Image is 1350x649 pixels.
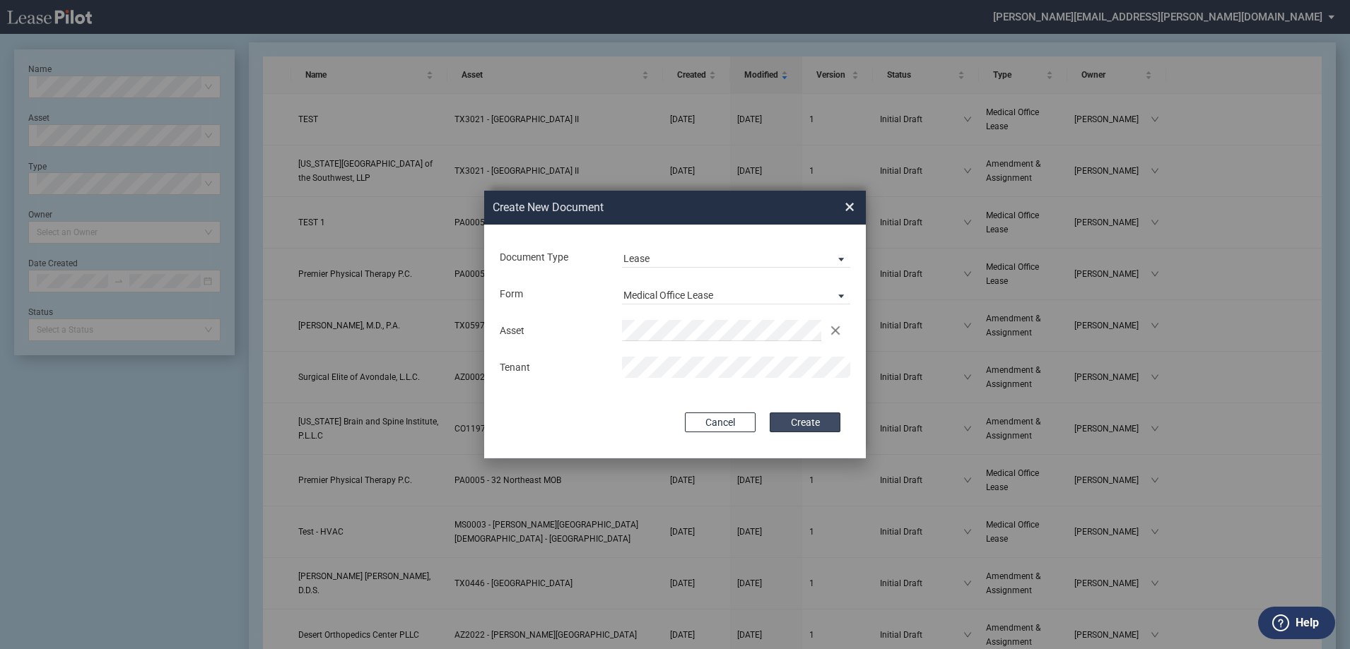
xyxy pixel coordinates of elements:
[770,412,840,432] button: Create
[622,246,850,268] md-select: Document Type: Lease
[845,196,855,218] span: ×
[623,290,713,301] div: Medical Office Lease
[493,200,794,215] h2: Create New Document
[491,287,614,302] div: Form
[491,324,614,338] div: Asset
[622,283,850,304] md-select: Lease Form: Medical Office Lease
[1296,614,1319,632] label: Help
[623,253,650,264] div: Lease
[491,251,614,265] div: Document Type
[685,412,756,432] button: Cancel
[484,191,866,459] md-dialog: Create New ...
[491,361,614,375] div: Tenant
